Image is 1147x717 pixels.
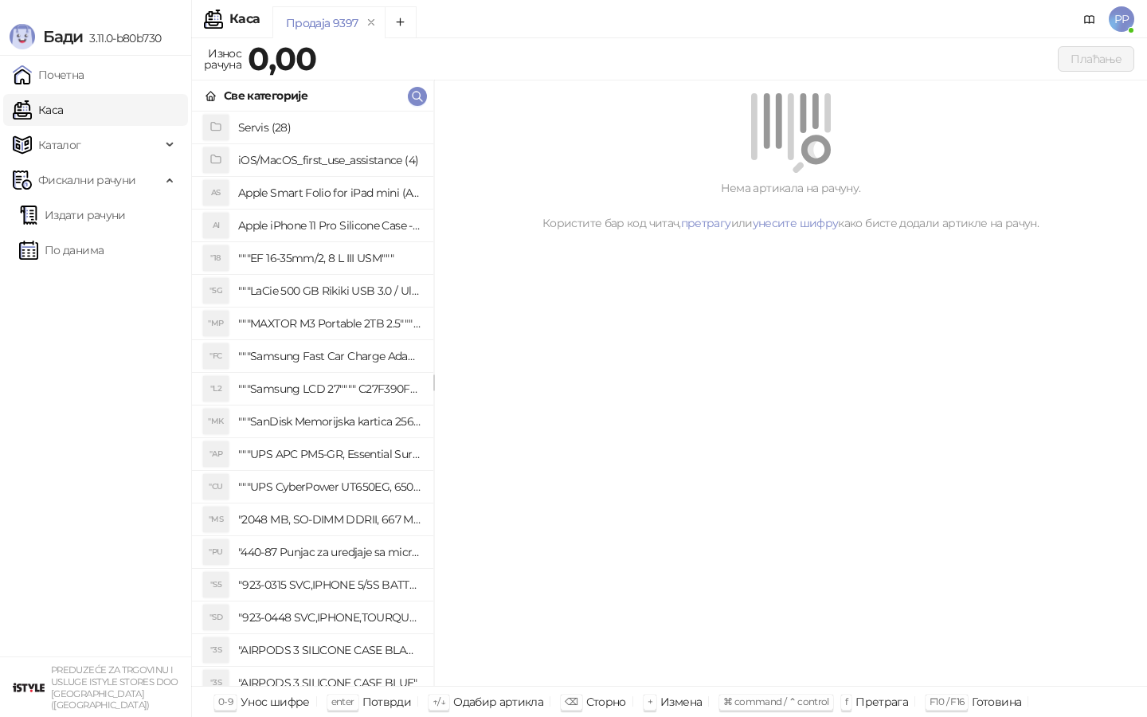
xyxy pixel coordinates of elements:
img: 64x64-companyLogo-77b92cf4-9946-4f36-9751-bf7bb5fd2c7d.png [13,672,45,703]
span: PP [1109,6,1134,32]
h4: "2048 MB, SO-DIMM DDRII, 667 MHz, Napajanje 1,8 0,1 V, Latencija CL5" [238,507,421,532]
div: Нема артикала на рачуну. Користите бар код читач, или како бисте додали артикле на рачун. [453,179,1128,232]
h4: """UPS APC PM5-GR, Essential Surge Arrest,5 utic_nica""" [238,441,421,467]
h4: Apple iPhone 11 Pro Silicone Case - Black [238,213,421,238]
div: Одабир артикла [453,692,543,712]
h4: """Samsung Fast Car Charge Adapter, brzi auto punja_, boja crna""" [238,343,421,369]
div: "MK [203,409,229,434]
div: "AP [203,441,229,467]
a: Почетна [13,59,84,91]
h4: """EF 16-35mm/2, 8 L III USM""" [238,245,421,271]
span: 0-9 [218,695,233,707]
button: Плаћање [1058,46,1134,72]
h4: "923-0448 SVC,IPHONE,TOURQUE DRIVER KIT .65KGF- CM Šrafciger " [238,605,421,630]
span: ⌫ [565,695,577,707]
img: Logo [10,24,35,49]
div: Измена [660,692,702,712]
h4: "440-87 Punjac za uredjaje sa micro USB portom 4/1, Stand." [238,539,421,565]
h4: iOS/MacOS_first_use_assistance (4) [238,147,421,173]
a: Каса [13,94,63,126]
a: Документација [1077,6,1102,32]
div: "3S [203,637,229,663]
strong: 0,00 [248,39,316,78]
a: претрагу [681,216,731,230]
h4: """UPS CyberPower UT650EG, 650VA/360W , line-int., s_uko, desktop""" [238,474,421,500]
div: "MS [203,507,229,532]
div: Унос шифре [241,692,310,712]
div: "3S [203,670,229,695]
a: По данима [19,234,104,266]
span: ⌘ command / ⌃ control [723,695,829,707]
div: Продаја 9397 [286,14,358,32]
div: "5G [203,278,229,304]
div: Готовина [972,692,1021,712]
span: + [648,695,652,707]
div: "S5 [203,572,229,597]
h4: "AIRPODS 3 SILICONE CASE BLUE" [238,670,421,695]
h4: """MAXTOR M3 Portable 2TB 2.5"""" crni eksterni hard disk HX-M201TCB/GM""" [238,311,421,336]
div: "18 [203,245,229,271]
h4: Apple Smart Folio for iPad mini (A17 Pro) - Sage [238,180,421,206]
span: ↑/↓ [433,695,445,707]
span: Фискални рачуни [38,164,135,196]
div: Износ рачуна [201,43,245,75]
h4: "923-0315 SVC,IPHONE 5/5S BATTERY REMOVAL TRAY Držač za iPhone sa kojim se otvara display [238,572,421,597]
div: Све категорије [224,87,307,104]
button: Add tab [385,6,417,38]
h4: """Samsung LCD 27"""" C27F390FHUXEN""" [238,376,421,402]
button: remove [361,16,382,29]
div: Сторно [586,692,626,712]
div: Потврди [362,692,412,712]
h4: """SanDisk Memorijska kartica 256GB microSDXC sa SD adapterom SDSQXA1-256G-GN6MA - Extreme PLUS, ... [238,409,421,434]
span: F10 / F16 [930,695,964,707]
div: Каса [229,13,260,25]
span: f [845,695,848,707]
div: "CU [203,474,229,500]
div: grid [192,112,433,686]
h4: Servis (28) [238,115,421,140]
div: "MP [203,311,229,336]
a: Издати рачуни [19,199,126,231]
div: "PU [203,539,229,565]
div: "L2 [203,376,229,402]
div: Претрага [855,692,908,712]
h4: """LaCie 500 GB Rikiki USB 3.0 / Ultra Compact & Resistant aluminum / USB 3.0 / 2.5""""""" [238,278,421,304]
div: AI [203,213,229,238]
span: Каталог [38,129,81,161]
small: PREDUZEĆE ZA TRGOVINU I USLUGE ISTYLE STORES DOO [GEOGRAPHIC_DATA] ([GEOGRAPHIC_DATA]) [51,664,178,711]
div: AS [203,180,229,206]
span: Бади [43,27,83,46]
div: "SD [203,605,229,630]
a: унесите шифру [753,216,839,230]
div: "FC [203,343,229,369]
span: 3.11.0-b80b730 [83,31,161,45]
span: enter [331,695,354,707]
h4: "AIRPODS 3 SILICONE CASE BLACK" [238,637,421,663]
